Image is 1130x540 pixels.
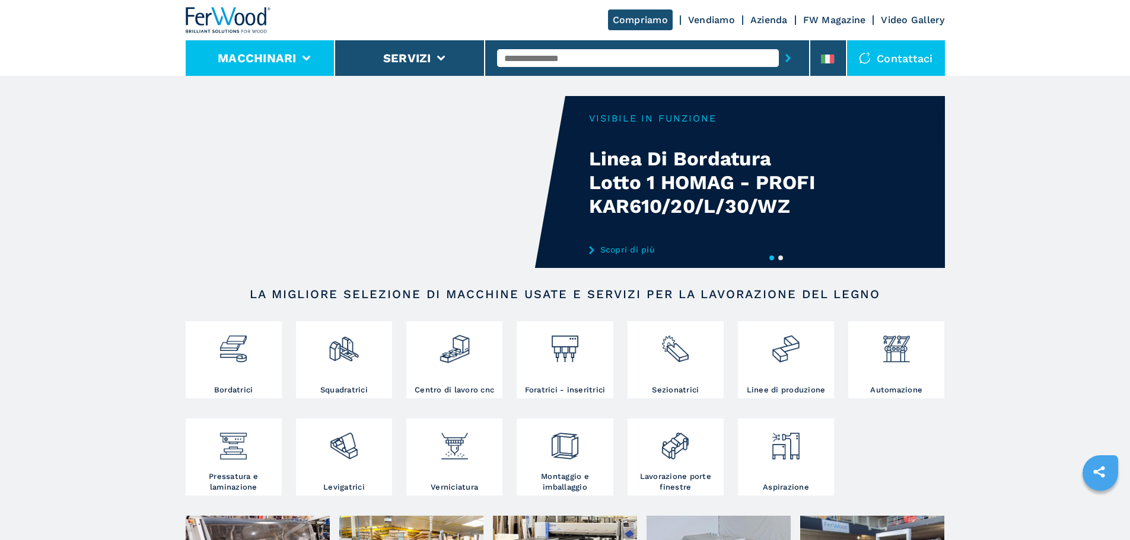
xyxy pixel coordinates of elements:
a: Linee di produzione [738,321,834,398]
a: Azienda [750,14,788,25]
img: linee_di_produzione_2.png [770,324,801,365]
img: lavorazione_porte_finestre_2.png [660,421,691,462]
img: centro_di_lavoro_cnc_2.png [439,324,470,365]
img: montaggio_imballaggio_2.png [549,421,581,462]
img: bordatrici_1.png [218,324,249,365]
h3: Verniciatura [431,482,478,493]
a: Video Gallery [881,14,944,25]
a: sharethis [1084,457,1114,487]
img: squadratrici_2.png [328,324,359,365]
a: Bordatrici [186,321,282,398]
a: Centro di lavoro cnc [406,321,502,398]
a: Compriamo [608,9,673,30]
h3: Sezionatrici [652,385,699,395]
h3: Aspirazione [763,482,809,493]
img: foratrici_inseritrici_2.png [549,324,581,365]
a: Foratrici - inseritrici [517,321,613,398]
button: 2 [778,255,783,260]
button: submit-button [779,44,797,72]
a: Montaggio e imballaggio [517,418,613,496]
a: Pressatura e laminazione [186,418,282,496]
h3: Centro di lavoro cnc [415,385,494,395]
h3: Squadratrici [320,385,368,395]
img: sezionatrici_2.png [660,324,691,365]
a: Verniciatura [406,418,502,496]
h3: Foratrici - inseritrici [525,385,606,395]
a: Automazione [848,321,944,398]
h3: Levigatrici [323,482,365,493]
img: levigatrici_2.png [328,421,359,462]
video: Your browser does not support the video tag. [186,96,565,268]
h3: Linee di produzione [747,385,826,395]
img: aspirazione_1.png [770,421,801,462]
a: Squadratrici [296,321,392,398]
img: Ferwood [186,7,271,33]
a: Aspirazione [738,418,834,496]
a: Scopri di più [589,245,822,254]
button: Macchinari [218,51,297,65]
img: verniciatura_1.png [439,421,470,462]
img: pressa-strettoia.png [218,421,249,462]
div: Contattaci [847,40,945,76]
h3: Montaggio e imballaggio [520,471,610,493]
h3: Automazione [870,385,922,395]
button: 1 [769,255,774,260]
img: Contattaci [859,52,871,64]
a: FW Magazine [803,14,866,25]
a: Vendiamo [688,14,735,25]
img: automazione.png [881,324,912,365]
a: Lavorazione porte finestre [628,418,724,496]
h3: Lavorazione porte finestre [631,471,721,493]
h2: LA MIGLIORE SELEZIONE DI MACCHINE USATE E SERVIZI PER LA LAVORAZIONE DEL LEGNO [224,287,907,301]
h3: Bordatrici [214,385,253,395]
a: Levigatrici [296,418,392,496]
h3: Pressatura e laminazione [189,471,279,493]
a: Sezionatrici [628,321,724,398]
button: Servizi [383,51,431,65]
